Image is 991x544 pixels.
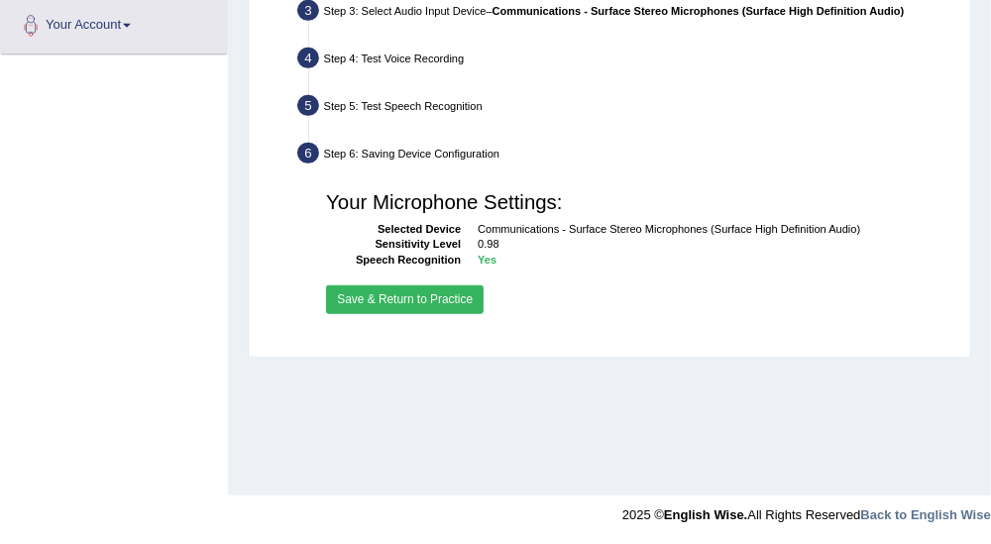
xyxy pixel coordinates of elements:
span: – [487,5,905,17]
div: Step 4: Test Voice Recording [290,43,963,79]
button: Save & Return to Practice [326,285,484,314]
b: Communications - Surface Stereo Microphones (Surface High Definition Audio) [493,5,905,17]
div: Step 5: Test Speech Recognition [290,90,963,127]
a: Back to English Wise [861,507,991,522]
dd: 0.98 [478,237,943,253]
b: Yes [478,254,496,266]
dt: Speech Recognition [326,253,461,269]
dt: Sensitivity Level [326,237,461,253]
strong: English Wise. [664,507,747,522]
div: 2025 © All Rights Reserved [622,495,991,524]
dd: Communications - Surface Stereo Microphones (Surface High Definition Audio) [478,222,943,238]
div: Step 6: Saving Device Configuration [290,137,963,173]
h3: Your Microphone Settings: [326,191,943,213]
dt: Selected Device [326,222,461,238]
